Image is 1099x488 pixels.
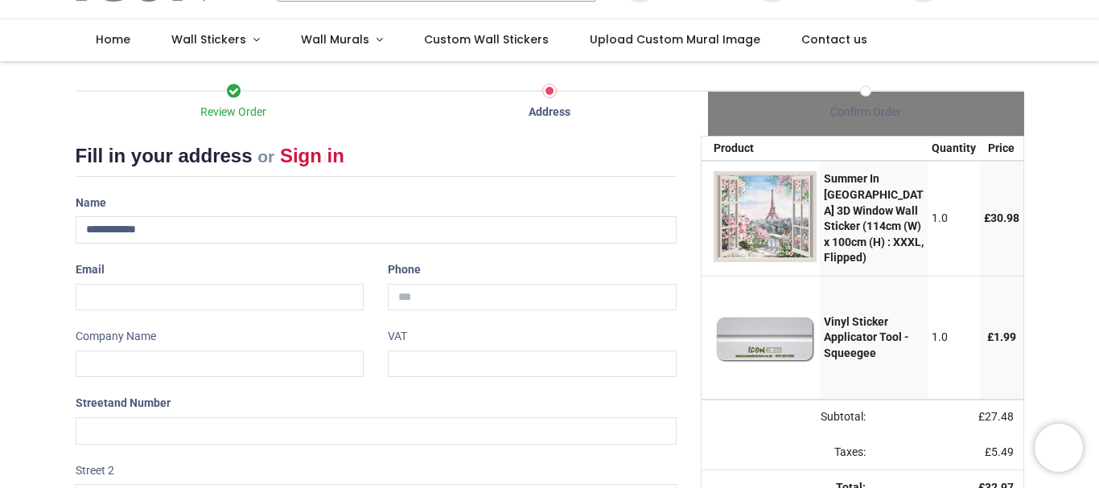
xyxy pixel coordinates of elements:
th: Product [702,137,821,161]
span: 27.48 [985,410,1014,423]
img: hwzAmYEzAiYEXjPRcBMou+5S2p+IDMCZgTMCJgRuF0RMJPo7Yq0+XPMCJgRMCNgRuA9FwEzib7nLqn5gcwImBEwI2BG4HZFwE... [714,171,817,262]
span: Upload Custom Mural Image [590,31,760,47]
iframe: Brevo live chat [1035,424,1083,472]
th: Price [980,137,1023,161]
span: Wall Stickers [171,31,246,47]
span: £ [985,445,1014,458]
label: VAT [388,323,407,351]
div: Confirm Order [708,105,1024,121]
span: Wall Murals [301,31,369,47]
span: £ [978,410,1014,423]
label: Email [76,256,105,284]
span: £ [984,211,1019,224]
span: 1.99 [994,330,1016,343]
div: 1.0 [932,330,976,346]
strong: Summer In [GEOGRAPHIC_DATA] 3D Window Wall Sticker (114cm (W) x 100cm (H) : XXXL, Flipped) [824,172,924,264]
small: or [257,147,274,166]
label: Street [76,390,171,417]
a: Wall Stickers [151,19,281,61]
span: 30.98 [990,211,1019,224]
label: Phone [388,256,421,284]
span: £ [987,330,1016,343]
td: Subtotal: [702,400,875,435]
img: [ALIB_APPLICATOR] Vinyl Sticker Applicator Tool - Squeegee [714,286,817,389]
div: 1.0 [932,211,976,227]
div: Address [392,105,708,121]
div: Review Order [76,105,392,121]
span: Fill in your address [76,145,253,166]
span: Home [96,31,130,47]
span: Custom Wall Stickers [424,31,549,47]
label: Company Name [76,323,156,351]
label: Name [76,190,106,217]
strong: Vinyl Sticker Applicator Tool - Squeegee [824,315,909,359]
a: Sign in [280,145,344,166]
span: Contact us [801,31,867,47]
span: and Number [108,396,171,409]
a: Wall Murals [280,19,403,61]
span: 5.49 [991,445,1014,458]
label: Street 2 [76,457,114,485]
th: Quantity [928,137,980,161]
td: Taxes: [702,435,875,470]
